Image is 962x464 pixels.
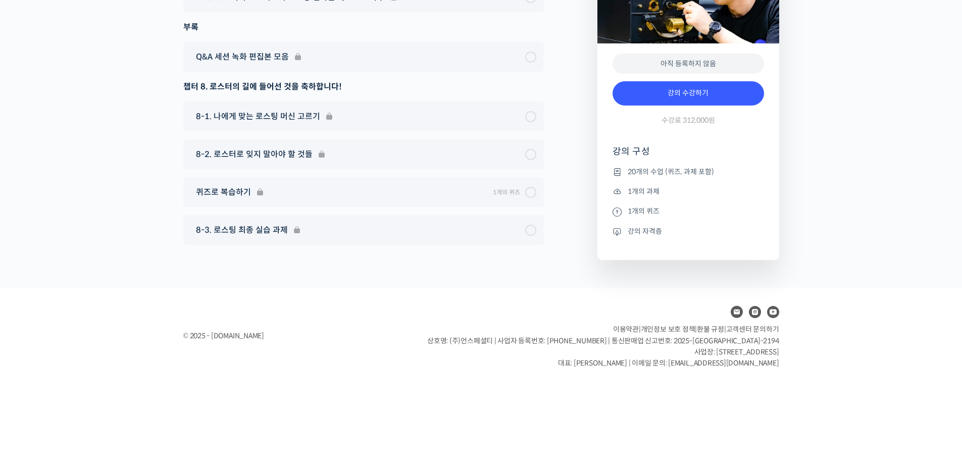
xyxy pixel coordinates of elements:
[697,325,724,334] a: 환불 규정
[183,329,402,343] div: © 2025 - [DOMAIN_NAME]
[427,324,779,369] p: | | | 상호명: (주)언스페셜티 | 사업자 등록번호: [PHONE_NUMBER] | 통신판매업 신고번호: 2025-[GEOGRAPHIC_DATA]-2194 사업장: [ST...
[156,335,168,343] span: 설정
[662,116,715,125] span: 수강료 312,000원
[613,205,764,218] li: 1개의 퀴즈
[67,320,130,345] a: 대화
[613,166,764,178] li: 20개의 수업 (퀴즈, 과제 포함)
[613,145,764,166] h4: 강의 구성
[92,336,105,344] span: 대화
[3,320,67,345] a: 홈
[613,325,639,334] a: 이용약관
[613,54,764,74] div: 아직 등록하지 않음
[726,325,779,334] span: 고객센터 문의하기
[183,20,544,34] div: 부록
[641,325,695,334] a: 개인정보 보호 정책
[32,335,38,343] span: 홈
[613,225,764,237] li: 강의 자격증
[613,81,764,106] a: 강의 수강하기
[130,320,194,345] a: 설정
[183,80,544,93] div: 챕터 8. 로스터의 길에 들어선 것을 축하합니다!
[613,185,764,197] li: 1개의 과제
